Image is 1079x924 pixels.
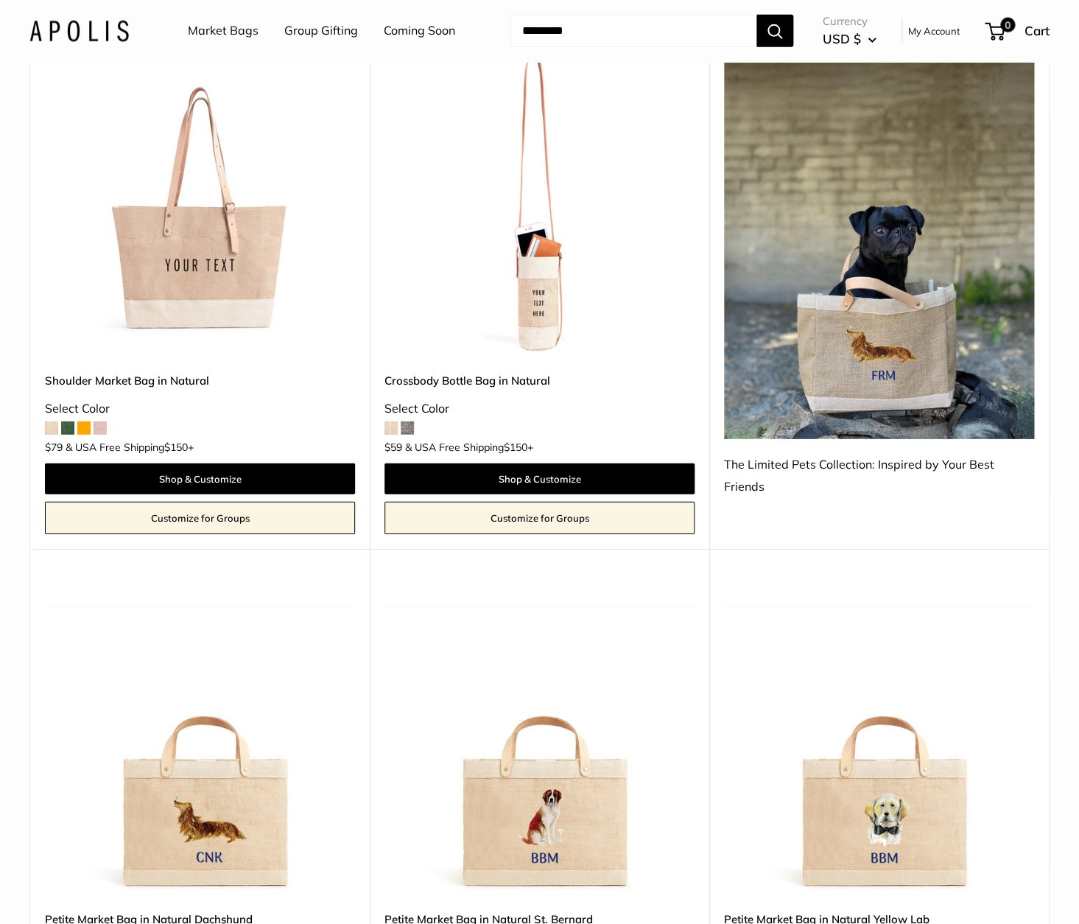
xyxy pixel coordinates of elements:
img: The Limited Pets Collection: Inspired by Your Best Friends [724,47,1034,439]
button: USD $ [823,27,876,51]
a: Customize for Groups [384,502,695,534]
a: Petite Market Bag in Natural St. BernardPetite Market Bag in Natural St. Bernard [384,586,695,896]
a: My Account [908,22,960,40]
img: Petite Market Bag in Natural St. Bernard [384,586,695,896]
a: Crossbody Bottle Bag in Natural [384,372,695,389]
a: Market Bags [188,20,259,42]
span: Cart [1024,23,1050,38]
span: & USA Free Shipping + [405,442,533,452]
a: Customize for Groups [45,502,355,534]
img: Petite Market Bag in Natural Dachshund [45,586,355,896]
span: Currency [823,11,876,32]
a: Shop & Customize [45,463,355,494]
span: 0 [1000,18,1015,32]
div: The Limited Pets Collection: Inspired by Your Best Friends [724,454,1034,498]
a: Group Gifting [284,20,358,42]
span: $150 [164,441,188,454]
div: Select Color [384,398,695,420]
span: $79 [45,441,63,454]
img: Apolis [29,20,129,41]
img: description_Our first Crossbody Bottle Bag [384,47,695,357]
div: Select Color [45,398,355,420]
span: $59 [384,441,402,454]
img: Shoulder Market Bag in Natural [45,47,355,357]
span: & USA Free Shipping + [66,442,194,452]
input: Search... [510,15,756,47]
a: Shoulder Market Bag in NaturalShoulder Market Bag in Natural [45,47,355,357]
span: USD $ [823,31,861,46]
a: Shoulder Market Bag in Natural [45,372,355,389]
a: Petite Market Bag in Natural Yellow LabPetite Market Bag in Natural Yellow Lab [724,586,1034,896]
a: Petite Market Bag in Natural DachshundPetite Market Bag in Natural Dachshund [45,586,355,896]
img: Petite Market Bag in Natural Yellow Lab [724,586,1034,896]
a: description_Our first Crossbody Bottle Bagdescription_Effortless Style [384,47,695,357]
span: $150 [504,441,527,454]
a: Coming Soon [384,20,455,42]
a: Shop & Customize [384,463,695,494]
a: 0 Cart [986,19,1050,43]
button: Search [756,15,793,47]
